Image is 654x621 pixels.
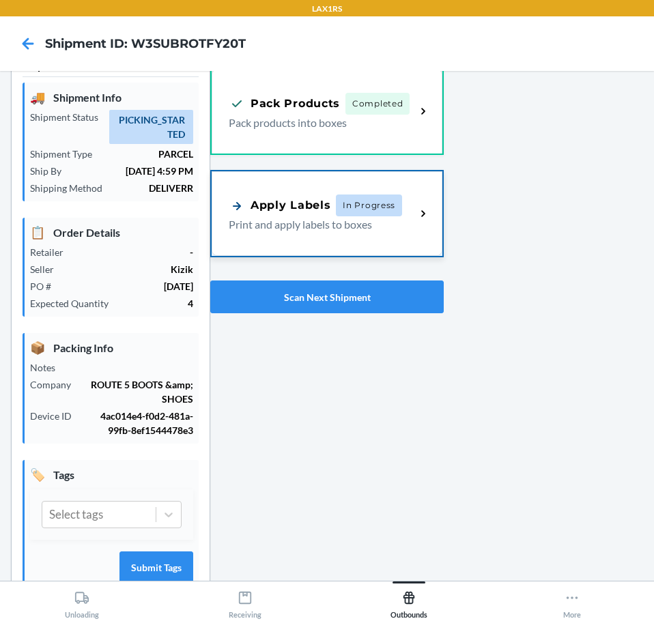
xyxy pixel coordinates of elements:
[65,262,193,276] p: Kizik
[103,147,193,161] p: PARCEL
[62,279,193,293] p: [DATE]
[210,68,444,155] a: Pack ProductsCompletedPack products into boxes
[30,338,45,357] span: 📦
[30,465,45,484] span: 🏷️
[30,360,66,375] p: Notes
[30,296,119,310] p: Expected Quantity
[30,279,62,293] p: PO #
[312,3,342,15] p: LAX1RS
[119,551,193,584] button: Submit Tags
[210,170,444,257] a: Apply LabelsIn ProgressPrint and apply labels to boxes
[229,95,340,112] div: Pack Products
[30,338,193,357] p: Packing Info
[30,181,113,195] p: Shipping Method
[49,506,103,523] div: Select tags
[563,585,581,619] div: More
[336,194,402,216] span: In Progress
[83,409,193,437] p: 4ac014e4-f0d2-481a-99fb-8ef1544478e3
[30,88,45,106] span: 🚚
[30,262,65,276] p: Seller
[229,115,405,131] p: Pack products into boxes
[30,223,45,242] span: 📋
[30,377,82,392] p: Company
[119,296,193,310] p: 4
[30,88,193,106] p: Shipment Info
[229,216,405,233] p: Print and apply labels to boxes
[327,581,491,619] button: Outbounds
[74,245,193,259] p: -
[229,197,330,214] div: Apply Labels
[210,280,444,313] button: Scan Next Shipment
[30,164,72,178] p: Ship By
[109,110,193,144] span: PICKING_STARTED
[30,223,193,242] p: Order Details
[82,377,193,406] p: ROUTE 5 BOOTS &amp; SHOES
[30,147,103,161] p: Shipment Type
[30,465,193,484] p: Tags
[390,585,427,619] div: Outbounds
[30,409,83,423] p: Device ID
[65,585,99,619] div: Unloading
[30,110,109,124] p: Shipment Status
[229,585,261,619] div: Receiving
[45,35,246,53] h4: Shipment ID: W3SUBROTFY20T
[345,93,410,115] span: Completed
[113,181,193,195] p: DELIVERR
[164,581,328,619] button: Receiving
[30,245,74,259] p: Retailer
[72,164,193,178] p: [DATE] 4:59 PM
